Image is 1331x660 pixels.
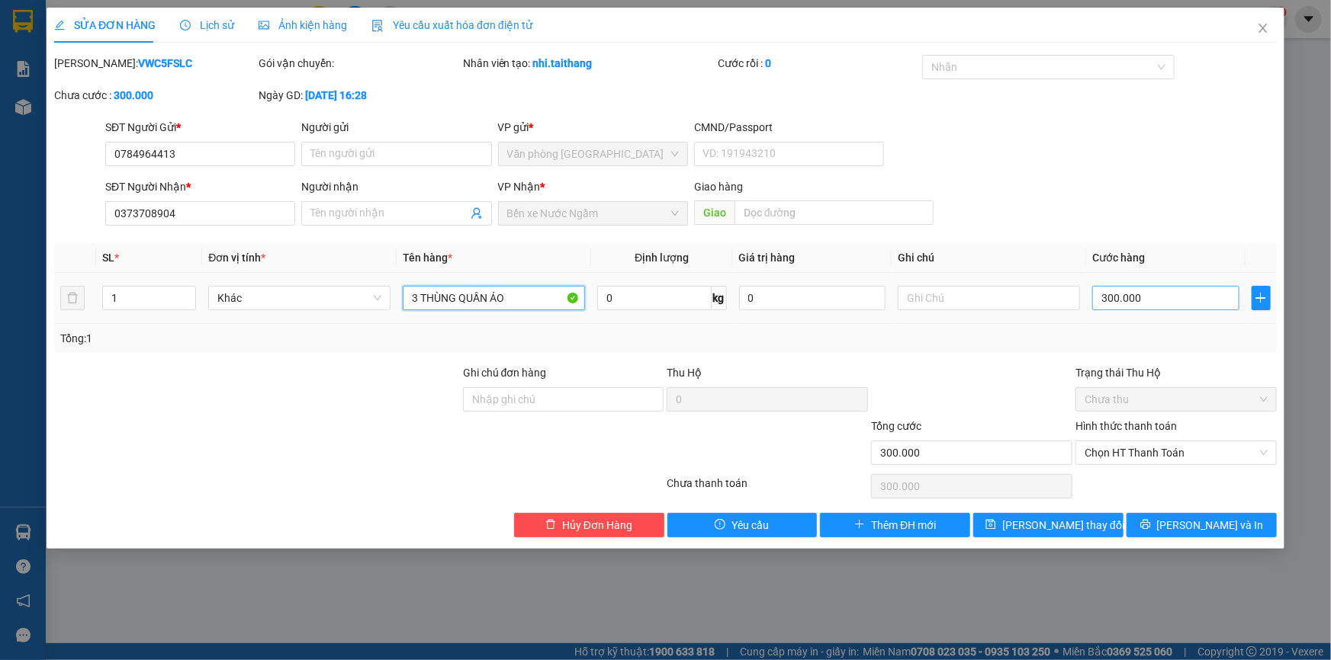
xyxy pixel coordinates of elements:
b: 0 [765,57,771,69]
div: Trạng thái Thu Hộ [1075,364,1277,381]
span: SỬA ĐƠN HÀNG [54,19,156,31]
span: [PERSON_NAME] và In [1157,517,1264,533]
span: Giá trị hàng [739,252,796,264]
span: plus [854,519,865,531]
button: plus [1252,286,1271,310]
span: Cước hàng [1092,252,1145,264]
span: Yêu cầu xuất hóa đơn điện tử [371,19,532,31]
div: Chưa thanh toán [666,475,870,501]
label: Hình thức thanh toán [1075,420,1177,432]
div: SĐT Người Nhận [105,178,295,195]
span: Đơn vị tính [208,252,265,264]
span: Hủy Đơn Hàng [562,517,632,533]
button: exclamation-circleYêu cầu [667,513,818,537]
button: deleteHủy Đơn Hàng [514,513,664,537]
span: Chọn HT Thanh Toán [1085,441,1268,464]
button: delete [60,286,85,310]
span: Chưa thu [1085,388,1268,411]
b: [DATE] 16:28 [305,89,367,101]
li: VP Văn phòng [GEOGRAPHIC_DATA] [8,82,105,133]
b: nhi.taithang [533,57,593,69]
span: Tổng cước [871,420,921,432]
span: VP Nhận [498,181,541,193]
div: Gói vận chuyển: [259,55,460,72]
span: Lịch sử [180,19,234,31]
span: Giao hàng [694,181,743,193]
div: Chưa cước : [54,87,256,104]
span: Bến xe Nước Ngầm [507,202,679,225]
span: kg [712,286,727,310]
span: Tên hàng [403,252,452,264]
span: Giao [694,200,735,225]
img: icon [371,20,384,32]
span: save [985,519,996,531]
span: clock-circle [180,20,191,30]
div: Người gửi [301,119,491,136]
span: edit [54,20,65,30]
span: exclamation-circle [715,519,725,531]
span: picture [259,20,269,30]
span: Định lượng [635,252,689,264]
b: VWC5FSLC [138,57,192,69]
div: Tổng: 1 [60,330,514,347]
div: SĐT Người Gửi [105,119,295,136]
div: Cước rồi : [718,55,919,72]
span: Văn phòng Đà Lạt [507,143,679,165]
span: Ảnh kiện hàng [259,19,347,31]
span: close [1257,22,1269,34]
span: Thêm ĐH mới [871,517,936,533]
input: Dọc đường [735,200,934,225]
span: Yêu cầu [731,517,769,533]
li: Nhà xe Tài Thắng [8,8,221,65]
input: Ghi Chú [898,286,1080,310]
span: Thu Hộ [667,367,702,379]
button: plusThêm ĐH mới [820,513,970,537]
button: printer[PERSON_NAME] và In [1127,513,1277,537]
input: VD: Bàn, Ghế [403,286,585,310]
span: printer [1140,519,1151,531]
span: Khác [217,287,381,309]
th: Ghi chú [892,243,1086,273]
span: [PERSON_NAME] thay đổi [1002,517,1124,533]
div: VP gửi [498,119,688,136]
span: SL [102,252,114,264]
b: 300.000 [114,89,153,101]
span: user-add [471,207,483,219]
span: plus [1252,292,1270,304]
div: Nhân viên tạo: [463,55,715,72]
span: delete [545,519,556,531]
li: VP Bến xe Nước Ngầm [105,82,203,116]
div: Người nhận [301,178,491,195]
input: Ghi chú đơn hàng [463,387,664,412]
div: [PERSON_NAME]: [54,55,256,72]
label: Ghi chú đơn hàng [463,367,547,379]
button: Close [1242,8,1284,50]
div: Ngày GD: [259,87,460,104]
button: save[PERSON_NAME] thay đổi [973,513,1124,537]
div: CMND/Passport [694,119,884,136]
